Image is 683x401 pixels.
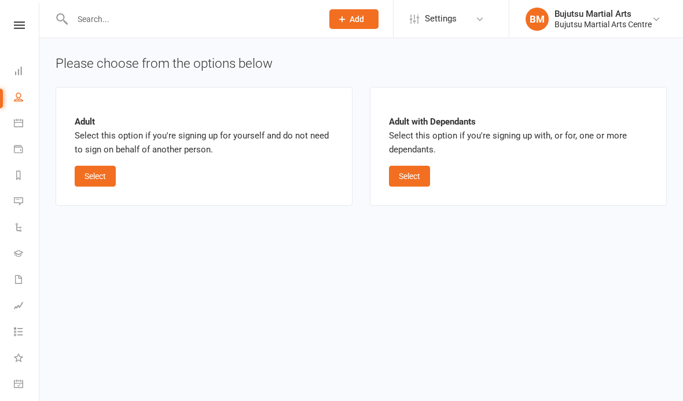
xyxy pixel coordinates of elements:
a: People [14,85,40,111]
a: General attendance kiosk mode [14,372,40,398]
a: What's New [14,346,40,372]
div: Bujutsu Martial Arts Centre [555,19,652,30]
strong: Adult [75,116,95,127]
p: Select this option if you're signing up with, or for, one or more dependants. [389,115,648,156]
span: Add [350,14,364,24]
input: Search... [69,11,314,27]
p: Select this option if you're signing up for yourself and do not need to sign on behalf of another... [75,115,333,156]
strong: Adult with Dependants [389,116,476,127]
span: Settings [425,6,457,32]
button: Add [329,9,379,29]
button: Select [75,166,116,187]
a: Assessments [14,294,40,320]
a: Payments [14,137,40,163]
a: Calendar [14,111,40,137]
button: Select [389,166,430,187]
a: Reports [14,163,40,189]
div: BM [526,8,549,31]
div: Please choose from the options below [56,54,667,73]
a: Dashboard [14,59,40,85]
div: Bujutsu Martial Arts [555,9,652,19]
